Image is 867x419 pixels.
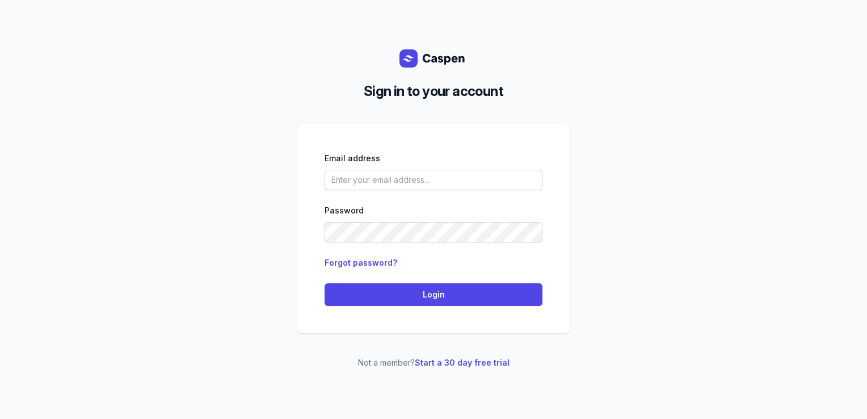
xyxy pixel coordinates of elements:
[325,283,542,306] button: Login
[297,356,570,370] p: Not a member?
[325,258,397,267] a: Forgot password?
[325,204,542,217] div: Password
[306,81,561,102] h2: Sign in to your account
[325,152,542,165] div: Email address
[415,358,510,367] a: Start a 30 day free trial
[325,170,542,190] input: Enter your email address...
[331,288,536,301] span: Login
